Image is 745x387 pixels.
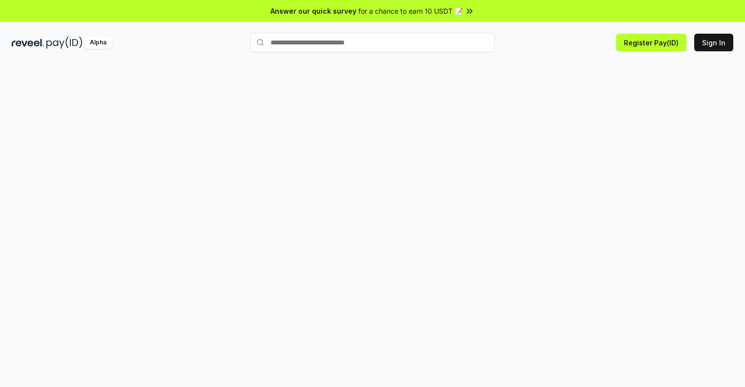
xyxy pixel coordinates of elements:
[358,6,463,16] span: for a chance to earn 10 USDT 📝
[270,6,356,16] span: Answer our quick survey
[46,37,83,49] img: pay_id
[616,34,686,51] button: Register Pay(ID)
[84,37,112,49] div: Alpha
[12,37,44,49] img: reveel_dark
[694,34,733,51] button: Sign In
